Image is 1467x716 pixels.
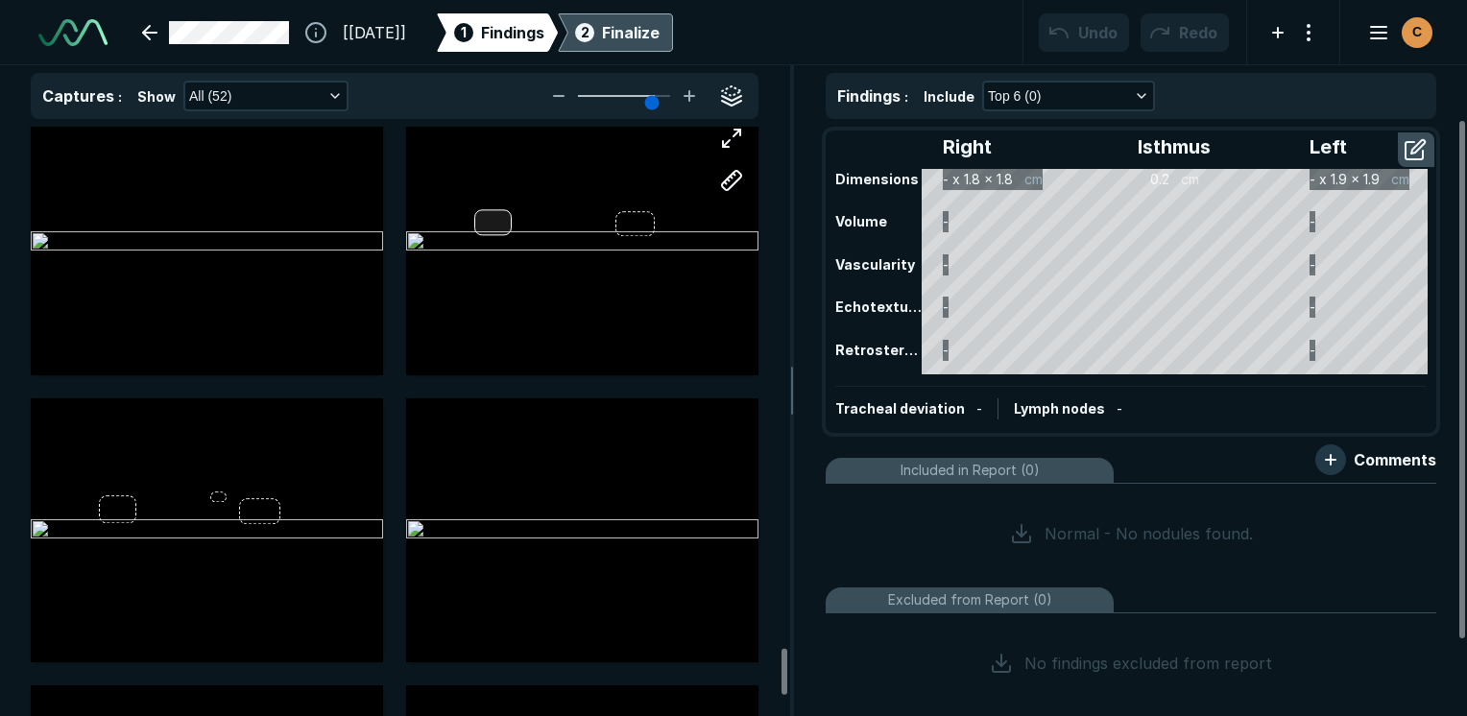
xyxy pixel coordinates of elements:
span: [[DATE]] [343,21,406,44]
img: See-Mode Logo [38,19,108,46]
span: C [1412,22,1422,42]
span: No findings excluded from report [1024,652,1272,675]
a: See-Mode Logo [31,12,115,54]
div: 2Finalize [558,13,673,52]
span: Normal - No nodules found. [1045,522,1253,545]
span: : [904,88,908,105]
button: Redo [1141,13,1229,52]
span: Top 6 (0) [988,85,1041,107]
li: Excluded from Report (0)No findings excluded from report [826,587,1436,705]
span: Findings [837,86,901,106]
span: : [118,88,122,105]
span: Findings [481,21,544,44]
span: Include [924,86,974,107]
span: Excluded from Report (0) [888,589,1052,610]
button: Undo [1039,13,1129,52]
div: Finalize [602,21,660,44]
span: - [976,400,982,417]
span: Lymph nodes [1014,400,1105,417]
span: Comments [1354,448,1436,471]
button: avatar-name [1356,13,1436,52]
span: Included in Report (0) [901,460,1040,481]
span: All (52) [189,85,231,107]
span: - [1117,400,1122,417]
div: 1Findings [437,13,558,52]
span: Show [137,86,176,107]
span: 2 [581,22,589,42]
span: Captures [42,86,114,106]
div: avatar-name [1402,17,1432,48]
span: Tracheal deviation [835,400,965,417]
span: 1 [461,22,467,42]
